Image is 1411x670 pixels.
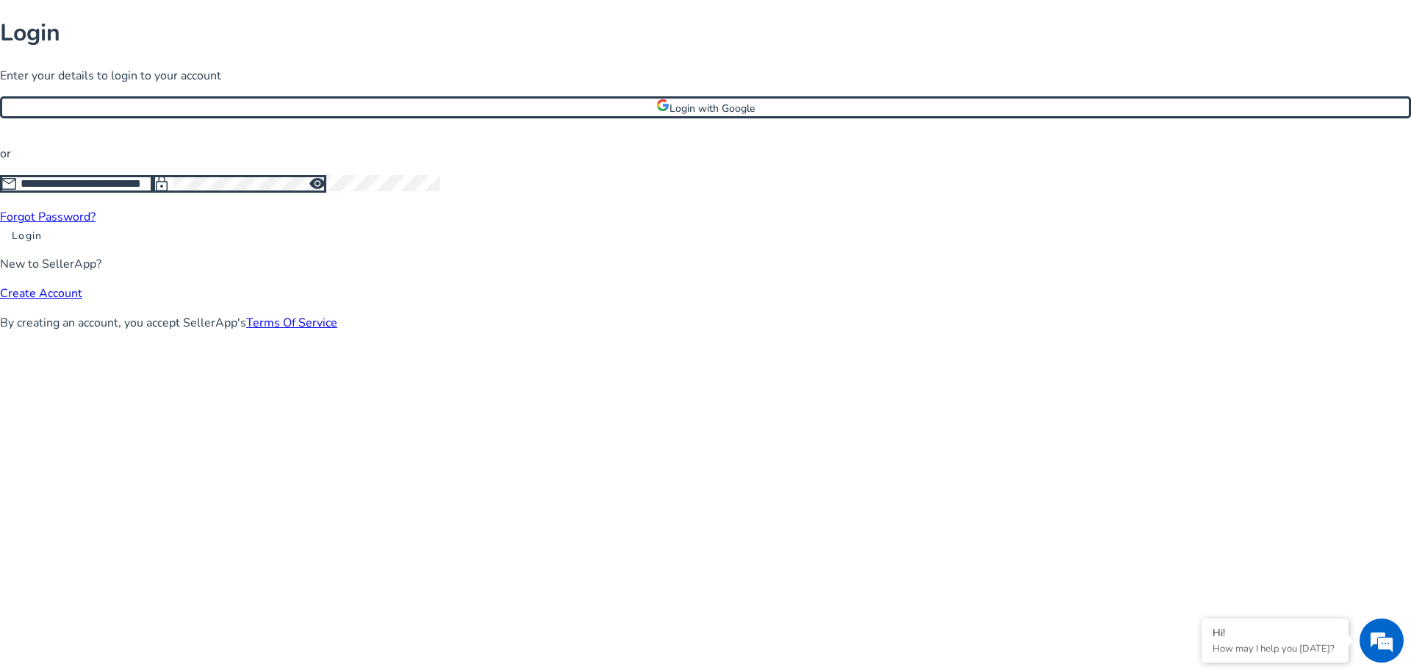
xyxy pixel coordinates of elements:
[669,101,755,115] span: Login with Google
[656,99,669,112] img: google-logo.svg
[246,315,337,331] a: Terms Of Service
[153,175,170,193] span: lock
[12,228,42,243] span: Login
[1213,626,1338,640] div: Hi!
[1213,642,1338,655] p: How may I help you today?
[309,175,326,193] span: visibility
